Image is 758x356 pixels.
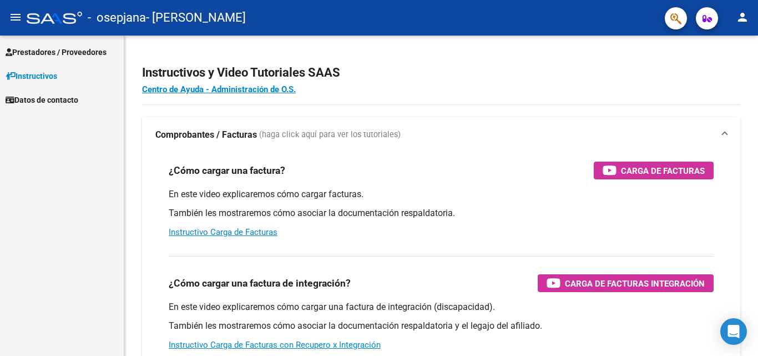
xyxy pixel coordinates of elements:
h3: ¿Cómo cargar una factura de integración? [169,275,351,291]
p: También les mostraremos cómo asociar la documentación respaldatoria. [169,207,714,219]
a: Centro de Ayuda - Administración de O.S. [142,84,296,94]
a: Instructivo Carga de Facturas [169,227,277,237]
mat-icon: person [736,11,749,24]
h2: Instructivos y Video Tutoriales SAAS [142,62,740,83]
span: - osepjana [88,6,146,30]
button: Carga de Facturas [594,162,714,179]
a: Instructivo Carga de Facturas con Recupero x Integración [169,340,381,350]
span: Datos de contacto [6,94,78,106]
div: Open Intercom Messenger [720,318,747,345]
span: - [PERSON_NAME] [146,6,246,30]
p: En este video explicaremos cómo cargar una factura de integración (discapacidad). [169,301,714,313]
mat-icon: menu [9,11,22,24]
mat-expansion-panel-header: Comprobantes / Facturas (haga click aquí para ver los tutoriales) [142,117,740,153]
span: Carga de Facturas [621,164,705,178]
p: En este video explicaremos cómo cargar facturas. [169,188,714,200]
span: Prestadores / Proveedores [6,46,107,58]
button: Carga de Facturas Integración [538,274,714,292]
span: Carga de Facturas Integración [565,277,705,290]
h3: ¿Cómo cargar una factura? [169,163,285,178]
span: (haga click aquí para ver los tutoriales) [259,129,401,141]
p: También les mostraremos cómo asociar la documentación respaldatoria y el legajo del afiliado. [169,320,714,332]
strong: Comprobantes / Facturas [155,129,257,141]
span: Instructivos [6,70,57,82]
